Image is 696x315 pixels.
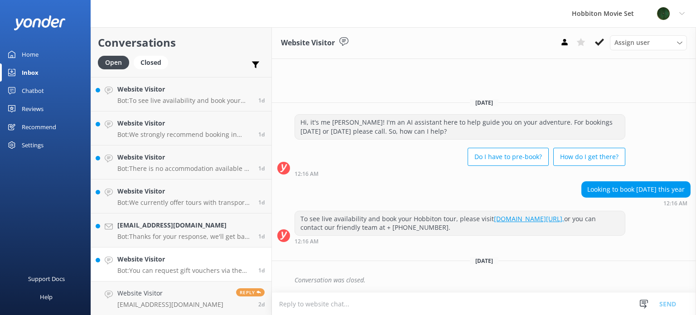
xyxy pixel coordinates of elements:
span: Sep 09 2025 02:00am (UTC +12:00) Pacific/Auckland [258,131,265,138]
span: [DATE] [470,99,498,107]
h4: Website Visitor [117,186,251,196]
p: [EMAIL_ADDRESS][DOMAIN_NAME] [117,300,223,309]
a: Website VisitorBot:To see live availability and book your Hobbiton tour for [DATE], please visit ... [91,78,271,111]
a: Website VisitorBot:We currently offer tours with transport from The Shire's Rest and Matamata isi... [91,179,271,213]
div: Recommend [22,118,56,136]
div: Sep 09 2025 12:16am (UTC +12:00) Pacific/Auckland [295,238,625,244]
h4: Website Visitor [117,254,251,264]
button: Do I have to pre-book? [468,148,549,166]
a: Open [98,57,134,67]
strong: 12:16 AM [295,239,319,244]
div: Reviews [22,100,43,118]
h3: Website Visitor [281,37,335,49]
div: Assign User [610,35,687,50]
div: Looking to book [DATE] this year [582,182,690,197]
div: Inbox [22,63,39,82]
span: Sep 09 2025 12:36am (UTC +12:00) Pacific/Auckland [258,267,265,274]
img: yonder-white-logo.png [14,15,66,30]
span: Sep 09 2025 03:46am (UTC +12:00) Pacific/Auckland [258,97,265,104]
h2: Conversations [98,34,265,51]
a: Website VisitorBot:We strongly recommend booking in advance as our tours are known to sell out, e... [91,111,271,145]
span: Sep 09 2025 01:40am (UTC +12:00) Pacific/Auckland [258,199,265,206]
strong: 12:16 AM [295,171,319,177]
div: Sep 09 2025 12:16am (UTC +12:00) Pacific/Auckland [295,170,625,177]
h4: Website Visitor [117,118,251,128]
div: Settings [22,136,43,154]
h4: Website Visitor [117,84,251,94]
p: Bot: There is no accommodation available at [GEOGRAPHIC_DATA] Movie Set, and overnight stays in s... [117,165,251,173]
span: Sep 09 2025 01:27am (UTC +12:00) Pacific/Auckland [258,233,265,240]
div: Open [98,56,129,69]
span: Sep 09 2025 01:52am (UTC +12:00) Pacific/Auckland [258,165,265,172]
h4: Website Visitor [117,288,223,298]
h4: Website Visitor [117,152,251,162]
div: Hi, it's me [PERSON_NAME]! I'm an AI assistant here to help guide you on your adventure. For book... [295,115,625,139]
p: Bot: To see live availability and book your Hobbiton tour for [DATE], please visit [DOMAIN_NAME][... [117,97,251,105]
a: [DOMAIN_NAME][URL], [494,214,564,223]
div: 2025-09-10T01:29:00.876 [277,272,691,288]
a: Website VisitorBot:You can request gift vouchers via the form on our website at [DOMAIN_NAME][URL... [91,247,271,281]
img: 34-1625720359.png [657,7,670,20]
div: Closed [134,56,168,69]
div: Help [40,288,53,306]
a: Website VisitorBot:There is no accommodation available at [GEOGRAPHIC_DATA] Movie Set, and overni... [91,145,271,179]
a: [EMAIL_ADDRESS][DOMAIN_NAME]Bot:Thanks for your response, we'll get back to you as soon as we can... [91,213,271,247]
div: Conversation was closed. [295,272,691,288]
div: To see live availability and book your Hobbiton tour, please visit or you can contact our friendl... [295,211,625,235]
a: Closed [134,57,173,67]
strong: 12:16 AM [663,201,687,206]
div: Home [22,45,39,63]
p: Bot: Thanks for your response, we'll get back to you as soon as we can during opening hours. [117,233,251,241]
span: Assign user [614,38,650,48]
p: Bot: We currently offer tours with transport from The Shire's Rest and Matamata isite only. We do... [117,199,251,207]
div: Sep 09 2025 12:16am (UTC +12:00) Pacific/Auckland [581,200,691,206]
p: Bot: We strongly recommend booking in advance as our tours are known to sell out, especially betw... [117,131,251,139]
div: Support Docs [28,270,65,288]
span: [DATE] [470,257,498,265]
div: Chatbot [22,82,44,100]
p: Bot: You can request gift vouchers via the form on our website at [DOMAIN_NAME][URL]. Our team wi... [117,267,251,275]
span: Sep 07 2025 06:52pm (UTC +12:00) Pacific/Auckland [258,300,265,308]
h4: [EMAIL_ADDRESS][DOMAIN_NAME] [117,220,251,230]
span: Reply [236,288,265,296]
button: How do I get there? [553,148,625,166]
